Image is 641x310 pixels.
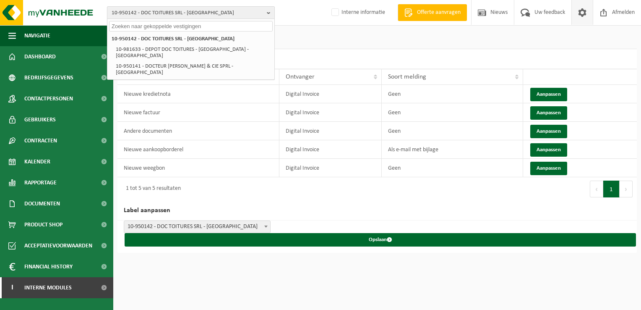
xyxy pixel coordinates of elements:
span: Interne modules [24,277,72,298]
span: Product Shop [24,214,63,235]
td: Nieuwe factuur [117,103,279,122]
td: Nieuwe weegbon [117,159,279,177]
a: Offerte aanvragen [398,4,467,21]
span: Documenten [24,193,60,214]
li: 10-950141 - DOCTEUR [PERSON_NAME] & CIE SPRL - [GEOGRAPHIC_DATA] [113,61,273,78]
input: Zoeken naar gekoppelde vestigingen [109,21,273,32]
td: Geen [382,85,523,103]
td: Digital Invoice [279,85,382,103]
td: Digital Invoice [279,140,382,159]
button: Aanpassen [530,88,567,101]
td: Nieuwe kredietnota [117,85,279,103]
td: Digital Invoice [279,103,382,122]
td: Geen [382,103,523,122]
td: Geen [382,122,523,140]
span: Rapportage [24,172,57,193]
button: Next [620,181,633,197]
span: Acceptatievoorwaarden [24,235,92,256]
label: Interne informatie [330,6,385,19]
td: Digital Invoice [279,159,382,177]
span: 10-950142 - DOC TOITURES SRL - WATERLOO [124,221,271,233]
span: Financial History [24,256,73,277]
span: 10-950142 - DOC TOITURES SRL - WATERLOO [124,221,270,233]
span: Ontvanger [286,74,315,80]
td: Digital Invoice [279,122,382,140]
button: Aanpassen [530,106,567,120]
span: Gebruikers [24,109,56,130]
button: Opslaan [125,233,636,247]
td: Nieuwe aankoopborderel [117,140,279,159]
span: 10-950142 - DOC TOITURES SRL - [GEOGRAPHIC_DATA] [112,7,263,19]
button: Previous [590,181,603,197]
button: 1 [603,181,620,197]
button: 10-950142 - DOC TOITURES SRL - [GEOGRAPHIC_DATA] [107,6,275,19]
td: Als e-mail met bijlage [382,140,523,159]
div: 1 tot 5 van 5 resultaten [122,181,181,197]
span: Navigatie [24,25,50,46]
strong: 10-950142 - DOC TOITURES SRL - [GEOGRAPHIC_DATA] [112,36,235,42]
span: Soort melding [388,74,426,80]
td: Andere documenten [117,122,279,140]
td: Geen [382,159,523,177]
span: Bedrijfsgegevens [24,67,73,88]
h2: Meldingen [117,49,637,69]
span: Offerte aanvragen [415,8,463,17]
span: I [8,277,16,298]
button: Aanpassen [530,162,567,175]
span: Dashboard [24,46,56,67]
h2: Label aanpassen [117,201,637,221]
span: Kalender [24,151,50,172]
button: Aanpassen [530,143,567,157]
button: Aanpassen [530,125,567,138]
span: Contracten [24,130,57,151]
span: Contactpersonen [24,88,73,109]
li: 10-981633 - DEPOT DOC TOITURES - [GEOGRAPHIC_DATA] - [GEOGRAPHIC_DATA] [113,44,273,61]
